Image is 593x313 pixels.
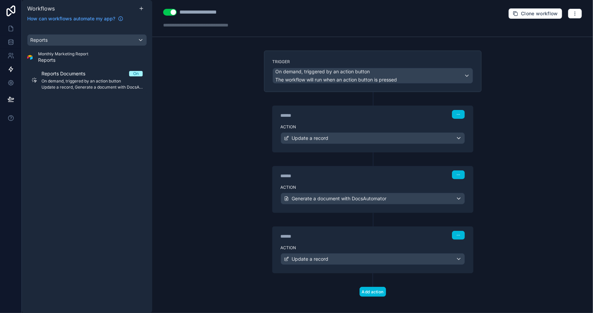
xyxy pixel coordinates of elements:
button: Generate a document with DocsAutomator [281,193,465,204]
div: scrollable content [22,26,152,313]
a: Reports DocumentsOnOn demand, triggered by an action buttonUpdate a record, Generate a document w... [27,66,147,94]
span: Update a record [292,135,329,142]
button: Update a record [281,132,465,144]
div: On [133,71,139,76]
button: Add action [360,287,386,297]
button: On demand, triggered by an action buttonThe workflow will run when an action button is pressed [273,68,473,84]
span: The workflow will run when an action button is pressed [276,77,397,82]
span: Reports Documents [41,70,93,77]
a: How can workflows automate my app? [24,15,126,22]
span: How can workflows automate my app? [27,15,115,22]
span: Monthly Marketing Report [38,51,88,57]
span: Reports [30,37,48,43]
label: Trigger [273,59,473,65]
span: On demand, triggered by an action button [276,68,370,75]
label: Action [281,185,465,190]
span: Update a record, Generate a document with DocsAutomator, Update a record [41,85,143,90]
span: On demand, triggered by an action button [41,78,143,84]
button: Clone workflow [508,8,562,19]
span: Generate a document with DocsAutomator [292,195,387,202]
span: Update a record [292,256,329,262]
label: Action [281,245,465,251]
button: Reports [27,34,147,46]
img: Airtable Logo [27,55,33,60]
label: Action [281,124,465,130]
span: Clone workflow [521,11,558,17]
span: Workflows [27,5,55,12]
button: Update a record [281,253,465,265]
span: Reports [38,57,88,63]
